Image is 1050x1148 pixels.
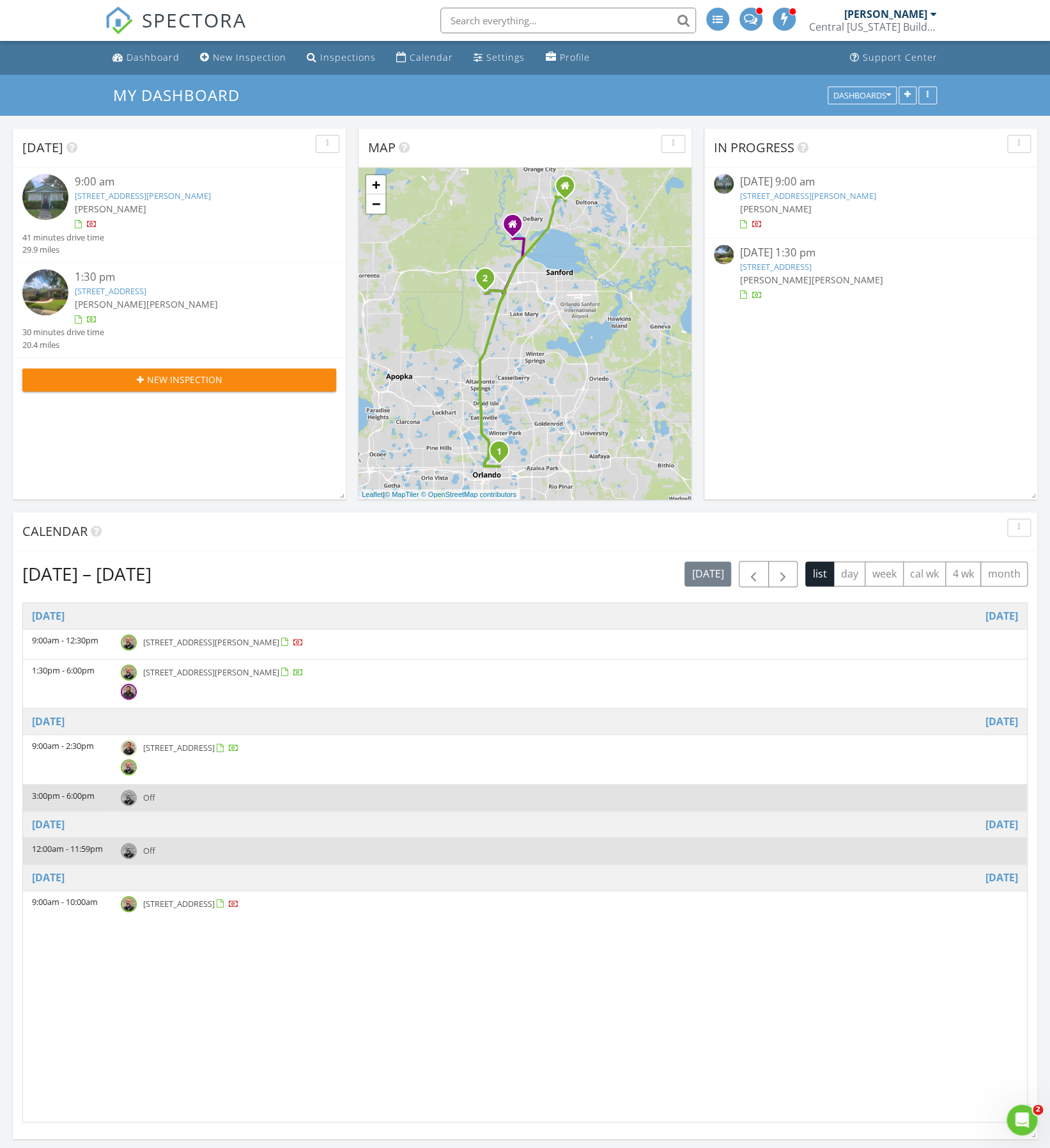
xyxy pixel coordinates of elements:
[483,274,488,283] i: 2
[22,523,88,540] span: Calendar
[23,837,112,864] td: 12:00am - 11:59pm
[366,194,385,214] a: Zoom out
[740,174,1001,190] div: [DATE] 9:00 am
[75,190,211,201] a: [STREET_ADDRESS][PERSON_NAME]
[714,174,734,194] img: 9343803%2Fcover_photos%2FbH5Sv5SNO2qY81CEBOzH%2Fsmall.jpg
[844,8,927,20] div: [PERSON_NAME]
[499,450,507,458] div: 1617 Woodward St, Orlando, FL 32803
[121,740,137,756] img: carl.png
[121,790,137,806] img: sean_1.png
[865,562,904,586] button: week
[147,373,222,386] span: New Inspection
[740,261,812,272] a: [STREET_ADDRESS]
[513,224,520,232] div: 708 Moca Lane, Debary Florida 32713
[410,51,453,63] div: Calendar
[739,561,769,587] button: Previous
[22,326,104,338] div: 30 minutes drive time
[22,269,68,315] img: 9357462%2Fcover_photos%2F4BbLyZjKWgpG1xsHLTxH%2Fsmall.jpg
[23,603,1027,629] th: Go to August 28, 2025
[22,139,63,156] span: [DATE]
[1007,1105,1037,1135] iframe: Intercom live chat
[22,174,336,256] a: 9:00 am [STREET_ADDRESS][PERSON_NAME] [PERSON_NAME] 41 minutes drive time 29.9 miles
[143,792,155,803] span: Off
[121,634,137,650] img: sean_1.png
[302,46,381,70] a: Inspections
[23,629,112,659] td: 9:00am - 12:30pm
[359,489,520,500] div: |
[540,46,594,70] a: Profile
[421,491,516,498] a: © OpenStreetMap contributors
[497,447,502,456] i: 1
[812,274,883,286] span: [PERSON_NAME]
[391,46,458,70] a: Calendar
[195,46,291,70] a: New Inspection
[143,666,279,678] span: [STREET_ADDRESS][PERSON_NAME]
[32,608,65,624] a: Go to August 28, 2025
[980,562,1028,586] button: month
[22,269,336,351] a: 1:30 pm [STREET_ADDRESS] [PERSON_NAME][PERSON_NAME] 30 minutes drive time 20.4 miles
[23,811,1027,837] th: Go to September 1, 2025
[714,174,1028,231] a: [DATE] 9:00 am [STREET_ADDRESS][PERSON_NAME] [PERSON_NAME]
[75,298,146,310] span: [PERSON_NAME]
[23,735,112,784] td: 9:00am - 2:30pm
[368,139,396,156] span: Map
[143,898,215,909] span: [STREET_ADDRESS]
[1033,1105,1043,1115] span: 2
[440,8,696,33] input: Search everything...
[362,491,383,498] a: Leaflet
[468,46,530,70] a: Settings
[809,20,937,33] div: Central Florida Building Inspectors
[127,51,180,63] div: Dashboard
[23,784,112,811] td: 3:00pm - 6:00pm
[105,6,133,35] img: The Best Home Inspection Software - Spectora
[559,51,589,63] div: Profile
[143,636,279,648] span: [STREET_ADDRESS][PERSON_NAME]
[485,278,493,285] div: 1585 Cherry Lake Way , Lake Mary, FL 32746
[985,817,1018,832] a: Go to September 1, 2025
[32,714,65,729] a: Go to August 29, 2025
[985,608,1018,624] a: Go to August 28, 2025
[32,870,65,885] a: Go to September 2, 2025
[22,174,68,220] img: 9343803%2Fcover_photos%2FbH5Sv5SNO2qY81CEBOzH%2Fsmall.jpg
[985,870,1018,885] a: Go to September 2, 2025
[903,562,946,586] button: cal wk
[945,562,981,586] button: 4 wk
[22,244,104,256] div: 29.9 miles
[714,245,734,265] img: 9357462%2Fcover_photos%2F4BbLyZjKWgpG1xsHLTxH%2Fsmall.jpg
[714,245,1028,302] a: [DATE] 1:30 pm [STREET_ADDRESS] [PERSON_NAME][PERSON_NAME]
[121,684,137,700] img: john.png
[146,298,218,310] span: [PERSON_NAME]
[768,561,798,587] button: Next
[22,561,151,586] h2: [DATE] – [DATE]
[143,742,215,753] span: [STREET_ADDRESS]
[121,664,137,680] img: sean_1.png
[75,269,310,285] div: 1:30 pm
[143,742,239,753] a: [STREET_ADDRESS]
[23,890,112,920] td: 9:00am - 10:00am
[121,759,137,775] img: sean_1.png
[385,491,419,498] a: © MapTiler
[75,285,146,297] a: [STREET_ADDRESS]
[121,843,137,859] img: sean_1.png
[740,274,812,286] span: [PERSON_NAME]
[805,562,834,586] button: list
[740,203,812,215] span: [PERSON_NAME]
[22,232,104,244] div: 41 minutes drive time
[828,86,897,104] button: Dashboards
[23,709,1027,735] th: Go to August 29, 2025
[143,636,304,648] a: [STREET_ADDRESS][PERSON_NAME]
[143,666,304,678] a: [STREET_ADDRESS][PERSON_NAME]
[565,185,573,193] div: 1544 Piedmont Drive, Deltona FL 32725
[75,203,146,215] span: [PERSON_NAME]
[142,6,247,33] span: SPECTORA
[714,139,794,156] span: In Progress
[684,562,731,586] button: [DATE]
[121,896,137,912] img: sean_1.png
[23,864,1027,890] th: Go to September 2, 2025
[213,51,286,63] div: New Inspection
[22,339,104,351] div: 20.4 miles
[22,368,336,391] button: New Inspection
[740,245,1001,261] div: [DATE] 1:30 pm
[845,46,943,70] a: Support Center
[105,17,247,44] a: SPECTORA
